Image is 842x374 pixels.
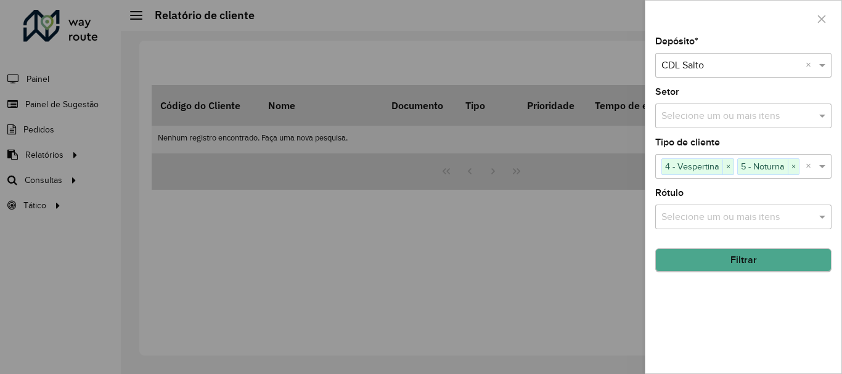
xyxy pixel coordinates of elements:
[655,84,679,99] label: Setor
[655,135,720,150] label: Tipo de cliente
[722,160,734,174] span: ×
[655,185,684,200] label: Rótulo
[806,58,816,73] span: Clear all
[655,248,832,272] button: Filtrar
[806,159,816,174] span: Clear all
[655,34,698,49] label: Depósito
[788,160,799,174] span: ×
[738,159,788,174] span: 5 - Noturna
[662,159,722,174] span: 4 - Vespertina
